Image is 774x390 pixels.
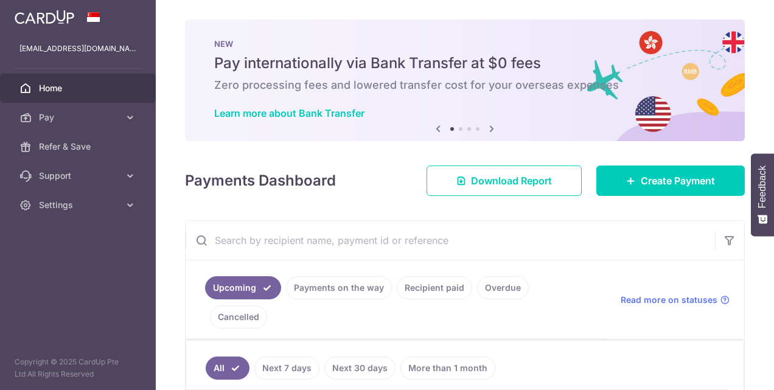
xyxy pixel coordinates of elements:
span: Refer & Save [39,141,119,153]
p: NEW [214,39,716,49]
span: Read more on statuses [621,294,717,306]
span: Pay [39,111,119,124]
a: All [206,357,249,380]
button: Feedback - Show survey [751,153,774,236]
a: Learn more about Bank Transfer [214,107,364,119]
a: Cancelled [210,305,267,329]
a: Next 30 days [324,357,396,380]
span: Create Payment [641,173,715,188]
p: [EMAIL_ADDRESS][DOMAIN_NAME] [19,43,136,55]
a: Read more on statuses [621,294,730,306]
a: Download Report [427,165,582,196]
a: Next 7 days [254,357,319,380]
a: More than 1 month [400,357,495,380]
h6: Zero processing fees and lowered transfer cost for your overseas expenses [214,78,716,92]
h4: Payments Dashboard [185,170,336,192]
img: Bank transfer banner [185,19,745,141]
a: Create Payment [596,165,745,196]
img: CardUp [15,10,74,24]
a: Overdue [477,276,529,299]
h5: Pay internationally via Bank Transfer at $0 fees [214,54,716,73]
span: Home [39,82,119,94]
a: Upcoming [205,276,281,299]
a: Recipient paid [397,276,472,299]
span: Feedback [757,165,768,208]
span: Settings [39,199,119,211]
span: Support [39,170,119,182]
a: Payments on the way [286,276,392,299]
span: Download Report [471,173,552,188]
input: Search by recipient name, payment id or reference [186,221,715,260]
